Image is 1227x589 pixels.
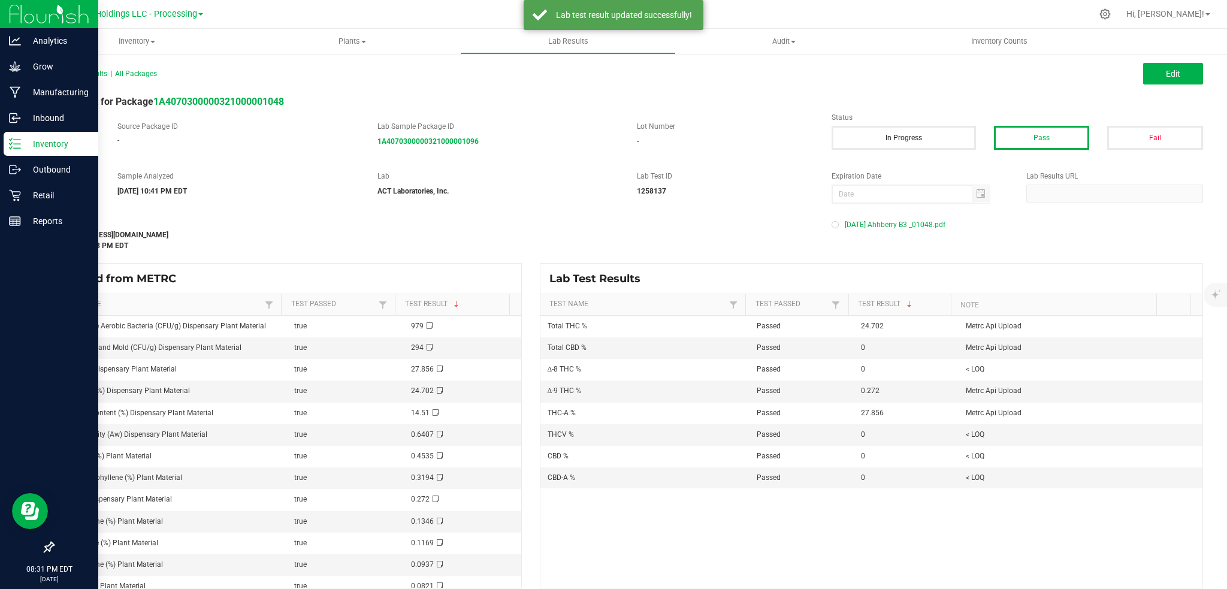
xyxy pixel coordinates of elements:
[21,162,93,177] p: Outbound
[61,473,182,482] span: Beta-Caryophyllene (%) Plant Material
[153,96,284,107] a: 1A4070300000321000001048
[5,564,93,575] p: 08:31 PM EDT
[61,365,177,373] span: THCA (%) Dispensary Plant Material
[966,430,984,439] span: < LOQ
[9,86,21,98] inline-svg: Manufacturing
[861,365,865,373] span: 0
[117,187,187,195] strong: [DATE] 10:41 PM EDT
[294,365,307,373] span: true
[951,294,1156,316] th: Note
[861,322,884,330] span: 24.702
[411,322,424,330] span: 979
[12,493,48,529] iframe: Resource center
[861,343,865,352] span: 0
[61,430,207,439] span: Water Activity (Aw) Dispensary Plant Material
[548,365,582,373] span: Δ-8 THC %
[294,386,307,395] span: true
[377,187,449,195] strong: ACT Laboratories, Inc.
[861,386,880,395] span: 0.272
[21,137,93,151] p: Inventory
[829,297,843,312] a: Filter
[966,409,1022,417] span: Metrc Api Upload
[966,386,1022,395] span: Metrc Api Upload
[755,300,829,309] a: Test PassedSortable
[21,188,93,203] p: Retail
[29,36,244,47] span: Inventory
[832,112,1203,123] label: Status
[411,517,434,525] span: 0.1346
[117,121,359,132] label: Source Package ID
[966,343,1022,352] span: Metrc Api Upload
[21,34,93,48] p: Analytics
[994,126,1090,150] button: Pass
[757,473,781,482] span: Passed
[61,322,266,330] span: Total Viable Aerobic Bacteria (CFU/g) Dispensary Plant Material
[294,560,307,569] span: true
[61,560,163,569] span: Beta-Myrcene (%) Plant Material
[548,322,587,330] span: Total THC %
[294,517,307,525] span: true
[294,343,307,352] span: true
[411,452,434,460] span: 0.4535
[377,171,619,182] label: Lab
[861,473,865,482] span: 0
[861,430,865,439] span: 0
[61,343,241,352] span: Total Yeast and Mold (CFU/g) Dispensary Plant Material
[61,539,158,547] span: Beta-Pinene (%) Plant Material
[53,231,168,239] strong: [EMAIL_ADDRESS][DOMAIN_NAME]
[411,409,430,417] span: 14.51
[244,29,460,54] a: Plants
[5,575,93,584] p: [DATE]
[861,409,884,417] span: 27.856
[549,300,726,309] a: Test NameSortable
[1107,126,1203,150] button: Fail
[676,29,891,54] a: Audit
[21,214,93,228] p: Reports
[61,409,213,417] span: Moisture Content (%) Dispensary Plant Material
[294,473,307,482] span: true
[955,36,1044,47] span: Inventory Counts
[9,61,21,73] inline-svg: Grow
[411,539,434,547] span: 0.1169
[294,495,307,503] span: true
[637,171,814,182] label: Lab Test ID
[61,517,163,525] span: Alpha-Pinene (%) Plant Material
[548,473,575,482] span: CBD-A %
[294,539,307,547] span: true
[548,409,576,417] span: THC-A %
[61,386,190,395] span: Total THC (%) Dispensary Plant Material
[905,300,914,309] span: Sortable
[676,36,891,47] span: Audit
[294,452,307,460] span: true
[110,70,112,78] span: |
[1143,63,1203,84] button: Edit
[548,430,574,439] span: THCV %
[1126,9,1204,19] span: Hi, [PERSON_NAME]!
[21,85,93,99] p: Manufacturing
[29,29,244,54] a: Inventory
[549,272,649,285] span: Lab Test Results
[9,164,21,176] inline-svg: Outbound
[9,35,21,47] inline-svg: Analytics
[460,29,676,54] a: Lab Results
[53,216,814,226] label: Last Modified
[291,300,376,309] a: Test PassedSortable
[411,430,434,439] span: 0.6407
[377,121,619,132] label: Lab Sample Package ID
[411,473,434,482] span: 0.3194
[411,386,434,395] span: 24.702
[62,300,262,309] a: Test NameSortable
[757,386,781,395] span: Passed
[637,187,666,195] strong: 1258137
[726,297,741,312] a: Filter
[966,365,984,373] span: < LOQ
[245,36,460,47] span: Plants
[377,137,479,146] a: 1A4070300000321000001096
[757,343,781,352] span: Passed
[61,495,172,503] span: THC (%) Dispensary Plant Material
[115,70,157,78] span: All Packages
[554,9,694,21] div: Lab test result updated successfully!
[548,452,569,460] span: CBD %
[832,171,1008,182] label: Expiration Date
